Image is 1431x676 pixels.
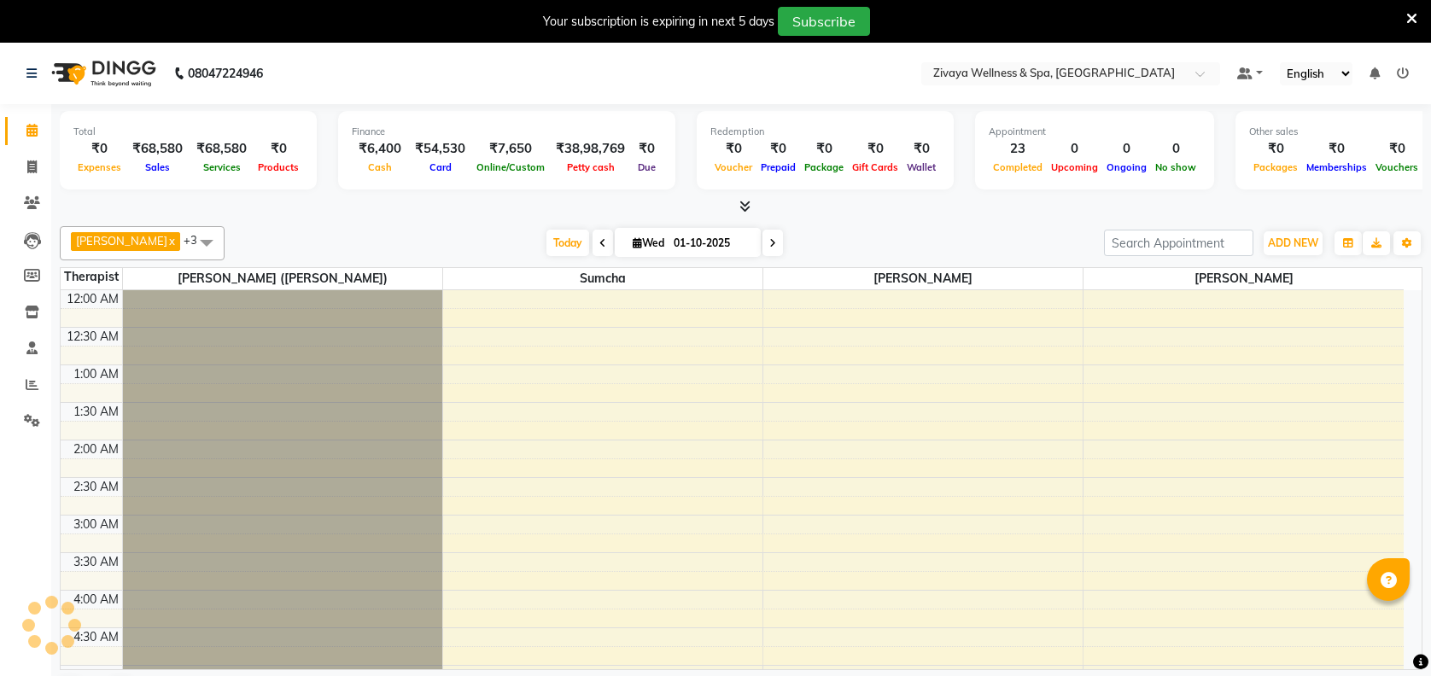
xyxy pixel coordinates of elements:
[669,230,754,256] input: 2025-10-01
[632,139,662,159] div: ₹0
[1151,139,1200,159] div: 0
[254,161,303,173] span: Products
[70,516,122,533] div: 3:00 AM
[989,139,1047,159] div: 23
[188,50,263,97] b: 08047224946
[756,161,800,173] span: Prepaid
[70,591,122,609] div: 4:00 AM
[76,234,167,248] span: [PERSON_NAME]
[778,7,870,36] button: Subscribe
[848,139,902,159] div: ₹0
[70,628,122,646] div: 4:30 AM
[763,268,1083,289] span: [PERSON_NAME]
[472,139,549,159] div: ₹7,650
[1151,161,1200,173] span: No show
[1371,161,1422,173] span: Vouchers
[1249,139,1302,159] div: ₹0
[73,161,126,173] span: Expenses
[563,161,619,173] span: Petty cash
[800,161,848,173] span: Package
[63,290,122,308] div: 12:00 AM
[1249,161,1302,173] span: Packages
[70,403,122,421] div: 1:30 AM
[70,553,122,571] div: 3:30 AM
[63,328,122,346] div: 12:30 AM
[141,161,174,173] span: Sales
[352,125,662,139] div: Finance
[73,139,126,159] div: ₹0
[800,139,848,159] div: ₹0
[1264,231,1323,255] button: ADD NEW
[70,365,122,383] div: 1:00 AM
[408,139,472,159] div: ₹54,530
[1047,139,1102,159] div: 0
[167,234,175,248] a: x
[70,440,122,458] div: 2:00 AM
[190,139,254,159] div: ₹68,580
[44,50,161,97] img: logo
[364,161,396,173] span: Cash
[73,125,303,139] div: Total
[184,233,210,247] span: +3
[710,125,940,139] div: Redemption
[628,236,669,249] span: Wed
[254,139,303,159] div: ₹0
[756,139,800,159] div: ₹0
[425,161,456,173] span: Card
[989,161,1047,173] span: Completed
[1083,268,1404,289] span: [PERSON_NAME]
[543,13,774,31] div: Your subscription is expiring in next 5 days
[549,139,632,159] div: ₹38,98,769
[472,161,549,173] span: Online/Custom
[1102,161,1151,173] span: Ongoing
[70,478,122,496] div: 2:30 AM
[126,139,190,159] div: ₹68,580
[61,268,122,286] div: Therapist
[1104,230,1253,256] input: Search Appointment
[546,230,589,256] span: Today
[1047,161,1102,173] span: Upcoming
[1302,139,1371,159] div: ₹0
[1268,236,1318,249] span: ADD NEW
[199,161,245,173] span: Services
[848,161,902,173] span: Gift Cards
[123,268,442,289] span: [PERSON_NAME] ([PERSON_NAME])
[902,161,940,173] span: Wallet
[634,161,660,173] span: Due
[1102,139,1151,159] div: 0
[989,125,1200,139] div: Appointment
[352,139,408,159] div: ₹6,400
[1302,161,1371,173] span: Memberships
[1371,139,1422,159] div: ₹0
[710,139,756,159] div: ₹0
[443,268,762,289] span: Sumcha
[710,161,756,173] span: Voucher
[902,139,940,159] div: ₹0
